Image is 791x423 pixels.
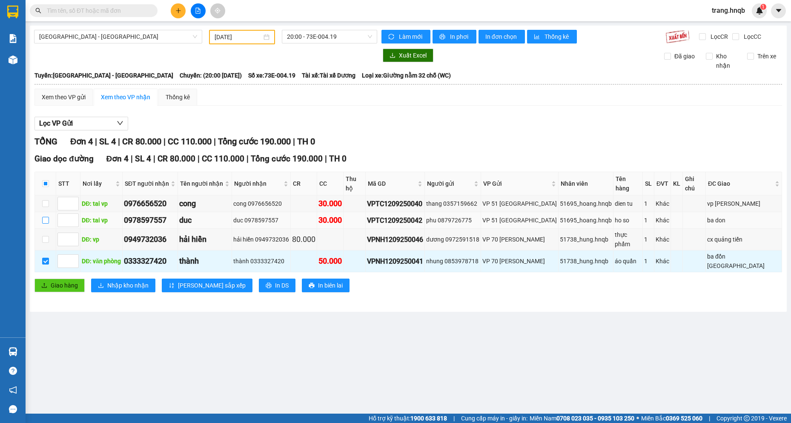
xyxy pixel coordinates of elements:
[707,199,780,208] div: vp [PERSON_NAME]
[9,405,17,413] span: message
[762,4,765,10] span: 1
[123,196,178,212] td: 0976656520
[362,71,451,80] span: Loại xe: Giường nằm 32 chỗ (WC)
[47,6,147,15] input: Tìm tên, số ĐT hoặc mã đơn
[82,235,121,244] div: DĐ: vp
[329,154,347,164] span: TH 0
[210,3,225,18] button: aim
[318,281,343,290] span: In biên lai
[275,281,289,290] span: In DS
[368,179,416,188] span: Mã GD
[131,154,133,164] span: |
[9,386,17,394] span: notification
[615,230,641,249] div: thực phẩm
[527,30,577,43] button: bar-chartThống kê
[233,199,289,208] div: cong 0976656520
[439,34,447,40] span: printer
[82,216,121,225] div: DĐ: tai vp
[318,255,342,267] div: 50.000
[162,279,252,292] button: sort-ascending[PERSON_NAME] sắp xếp
[95,136,97,147] span: |
[259,279,295,292] button: printerIn DS
[453,414,455,423] span: |
[191,3,206,18] button: file-add
[482,256,557,266] div: VP 70 [PERSON_NAME]
[291,172,317,196] th: CR
[118,136,120,147] span: |
[666,415,702,422] strong: 0369 525 060
[168,136,212,147] span: CC 110.000
[124,255,176,267] div: 0333327420
[656,199,669,208] div: Khác
[707,32,729,41] span: Lọc CR
[51,281,78,290] span: Giao hàng
[9,55,17,64] img: warehouse-icon
[344,172,366,196] th: Thu hộ
[91,279,155,292] button: downloadNhập kho nhận
[556,415,634,422] strong: 0708 023 035 - 0935 103 250
[9,347,17,356] img: warehouse-icon
[450,32,470,41] span: In phơi
[426,199,479,208] div: thang 0357159662
[482,216,557,225] div: VP 51 [GEOGRAPHIC_DATA]
[481,250,559,272] td: VP 70 Nguyễn Hoàng
[179,214,230,226] div: duc
[123,229,178,250] td: 0949732036
[654,172,671,196] th: ĐVT
[287,30,372,43] span: 20:00 - 73E-004.19
[56,172,80,196] th: STT
[166,92,190,102] div: Thống kê
[178,250,232,272] td: thành
[180,179,223,188] span: Tên người nhận
[325,154,327,164] span: |
[297,136,315,147] span: TH 0
[740,32,762,41] span: Lọc CC
[683,172,706,196] th: Ghi chú
[42,92,86,102] div: Xem theo VP gửi
[643,172,654,196] th: SL
[34,154,94,164] span: Giao dọc đường
[101,92,150,102] div: Xem theo VP nhận
[292,233,315,245] div: 80.000
[106,154,129,164] span: Đơn 4
[399,51,427,60] span: Xuất Excel
[713,52,741,70] span: Kho nhận
[545,32,570,41] span: Thống kê
[246,154,249,164] span: |
[179,198,230,210] div: cong
[34,117,128,130] button: Lọc VP Gửi
[399,32,424,41] span: Làm mới
[481,196,559,212] td: VP 51 Trường Chinh
[215,8,221,14] span: aim
[366,229,425,250] td: VPNH1209250046
[179,233,230,245] div: hải hiền
[309,282,315,289] span: printer
[461,414,527,423] span: Cung cấp máy in - giấy in:
[34,72,173,79] b: Tuyến: [GEOGRAPHIC_DATA] - [GEOGRAPHIC_DATA]
[482,199,557,208] div: VP 51 [GEOGRAPHIC_DATA]
[707,216,780,225] div: ba don
[656,256,669,266] div: Khác
[233,235,289,244] div: hải hiền 0949732036
[615,199,641,208] div: dien tu
[178,196,232,212] td: cong
[293,136,295,147] span: |
[153,154,155,164] span: |
[318,214,342,226] div: 30.000
[366,250,425,272] td: VPNH1209250041
[615,216,641,225] div: ho so
[482,235,557,244] div: VP 70 [PERSON_NAME]
[707,252,780,270] div: ba đồn [GEOGRAPHIC_DATA]
[559,172,613,196] th: Nhân viên
[709,414,710,423] span: |
[179,255,230,267] div: thành
[70,136,93,147] span: Đơn 4
[39,30,197,43] span: Hà Nội - Quảng Bình
[302,71,355,80] span: Tài xế: Tài xế Dương
[82,256,121,266] div: DĐ: văn phòng
[218,136,291,147] span: Tổng cước 190.000
[367,199,423,209] div: VPTC1209250040
[163,136,166,147] span: |
[367,215,423,226] div: VPTC1209250042
[7,6,18,18] img: logo-vxr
